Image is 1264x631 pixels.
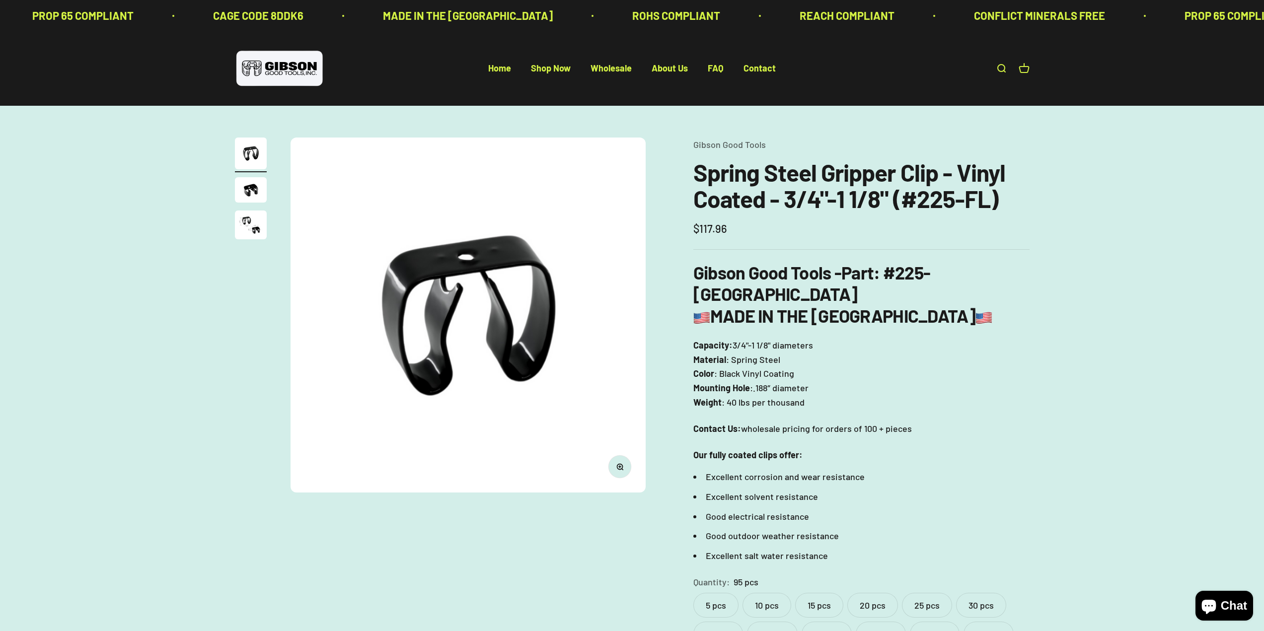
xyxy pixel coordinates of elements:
h1: Spring Steel Gripper Clip - Vinyl Coated - 3/4"-1 1/8" (#225-FL) [693,159,1030,212]
legend: Quantity: [693,575,730,589]
variant-option-value: 95 pcs [734,575,758,589]
strong: Our fully coated clips offer: [693,449,803,460]
a: Wholesale [591,63,632,74]
a: Shop Now [531,63,571,74]
strong: Material [693,354,726,365]
img: close up of a spring steel gripper clip, tool clip, durable, secure holding, Excellent corrosion ... [235,177,267,203]
button: Go to item 1 [235,138,267,172]
span: : Black Vinyl Coating [714,366,794,381]
p: PROP 65 COMPLIANT [32,7,134,24]
a: Gibson Good Tools [693,139,766,150]
strong: Color [693,368,714,379]
b: Gibson Good Tools - [693,262,874,283]
strong: Mounting Hole [693,382,750,393]
a: FAQ [708,63,724,74]
p: CONFLICT MINERALS FREE [974,7,1105,24]
a: Home [488,63,511,74]
span: Good outdoor weather resistance [706,530,839,541]
a: About Us [652,63,688,74]
img: Gripper clip, made & shipped from the USA! [291,138,646,492]
span: .188″ diameter [753,381,809,395]
span: : Spring Steel [726,352,780,367]
span: Good electrical resistance [706,511,809,522]
p: REACH COMPLIANT [800,7,894,24]
span: Excellent corrosion and wear resistance [706,471,865,482]
span: Excellent salt water resistance [706,550,828,561]
p: 3/4"-1 1/8" diameters [693,338,1030,410]
a: Contact [744,63,776,74]
p: MADE IN THE [GEOGRAPHIC_DATA] [383,7,553,24]
span: Excellent solvent resistance [706,491,818,502]
sale-price: $117.96 [693,220,727,237]
img: close up of a spring steel gripper clip, tool clip, durable, secure holding, Excellent corrosion ... [235,210,267,239]
p: CAGE CODE 8DDK6 [213,7,303,24]
img: Gripper clip, made & shipped from the USA! [235,138,267,169]
span: : 40 lbs per thousand [722,395,805,410]
span: Part [841,262,874,283]
strong: Contact Us: [693,423,741,434]
strong: Capacity: [693,340,733,351]
strong: Weight [693,397,722,408]
button: Go to item 2 [235,177,267,206]
button: Go to item 3 [235,210,267,242]
inbox-online-store-chat: Shopify online store chat [1192,591,1256,623]
p: wholesale pricing for orders of 100 + pieces [693,421,1030,436]
b: MADE IN THE [GEOGRAPHIC_DATA] [693,305,992,326]
p: ROHS COMPLIANT [632,7,720,24]
span: : [750,381,753,395]
strong: : #225-[GEOGRAPHIC_DATA] [693,262,930,304]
